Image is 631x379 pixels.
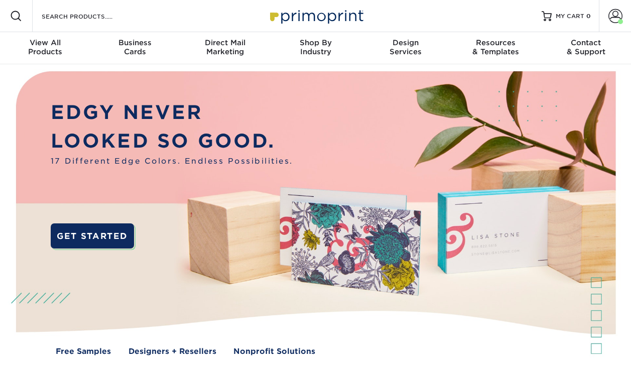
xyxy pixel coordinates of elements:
[586,13,591,20] span: 0
[451,38,541,47] span: Resources
[271,32,361,64] a: Shop ByIndustry
[51,127,293,156] p: LOOKED SO GOOD.
[360,38,451,56] div: Services
[233,346,315,357] a: Nonprofit Solutions
[41,10,139,22] input: SEARCH PRODUCTS.....
[51,223,134,248] a: GET STARTED
[180,38,271,47] span: Direct Mail
[451,38,541,56] div: & Templates
[541,38,631,47] span: Contact
[90,38,181,56] div: Cards
[51,98,293,127] p: EDGY NEVER
[451,32,541,64] a: Resources& Templates
[51,156,293,167] span: 17 Different Edge Colors. Endless Possibilities.
[556,12,584,21] span: MY CART
[90,32,181,64] a: BusinessCards
[266,5,366,27] img: Primoprint
[271,38,361,56] div: Industry
[90,38,181,47] span: Business
[129,346,216,357] a: Designers + Resellers
[360,32,451,64] a: DesignServices
[180,38,271,56] div: Marketing
[360,38,451,47] span: Design
[271,38,361,47] span: Shop By
[56,346,111,357] a: Free Samples
[541,32,631,64] a: Contact& Support
[180,32,271,64] a: Direct MailMarketing
[541,38,631,56] div: & Support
